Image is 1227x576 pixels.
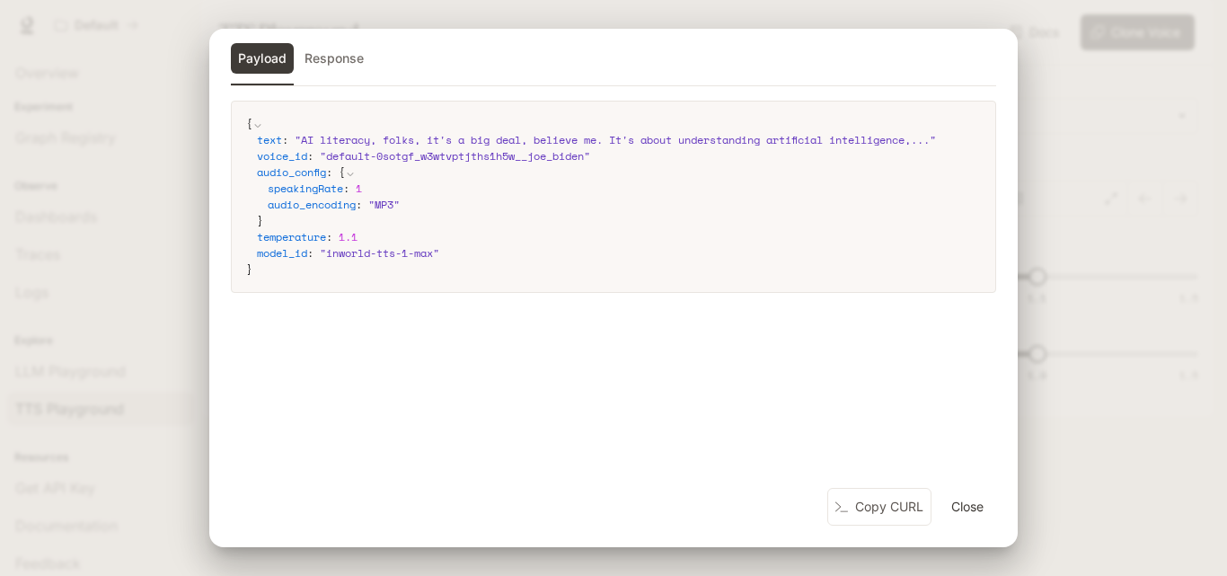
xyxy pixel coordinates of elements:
[356,181,362,196] span: 1
[257,245,307,261] span: model_id
[268,181,981,197] div: :
[368,197,400,212] span: " MP3 "
[257,148,307,164] span: voice_id
[246,116,252,131] span: {
[257,164,981,229] div: :
[231,43,294,74] button: Payload
[257,132,282,147] span: text
[339,229,358,244] span: 1.1
[320,148,590,164] span: " default-0sotgf_w3wtvptjths1h5w__joe_biden "
[827,488,931,527] button: Copy CURL
[246,261,252,277] span: }
[257,245,981,261] div: :
[268,197,356,212] span: audio_encoding
[295,132,936,147] span: " AI literacy, folks, it's a big deal, believe me. It's about understanding artificial intelligen...
[320,245,439,261] span: " inworld-tts-1-max "
[257,229,326,244] span: temperature
[257,213,263,228] span: }
[268,181,343,196] span: speakingRate
[939,489,996,525] button: Close
[257,132,981,148] div: :
[257,229,981,245] div: :
[257,164,326,180] span: audio_config
[257,148,981,164] div: :
[339,164,345,180] span: {
[297,43,371,74] button: Response
[268,197,981,213] div: :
